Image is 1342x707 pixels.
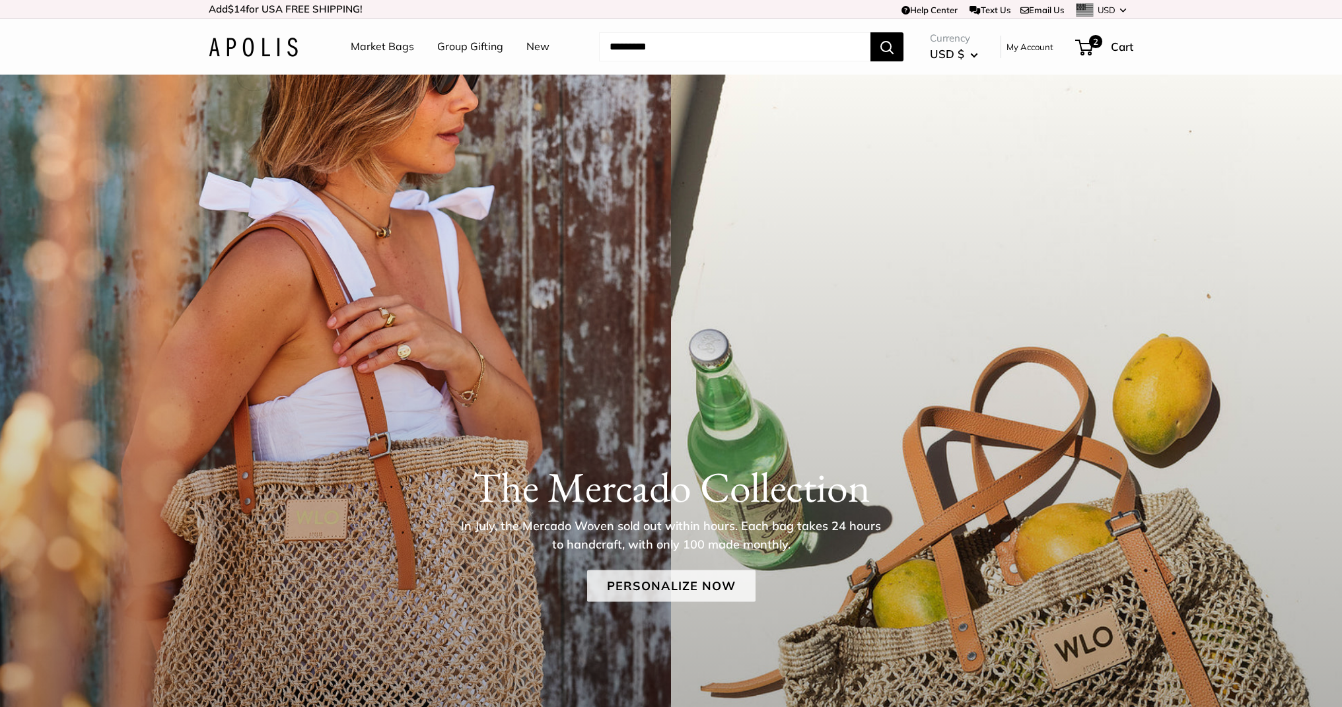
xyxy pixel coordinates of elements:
[456,517,886,554] p: In July, the Mercado Woven sold out within hours. Each bag takes 24 hours to handcraft, with only...
[351,37,414,57] a: Market Bags
[901,5,958,15] a: Help Center
[1098,5,1115,15] span: USD
[209,38,298,57] img: Apolis
[1089,35,1102,48] span: 2
[1111,40,1133,53] span: Cart
[970,5,1010,15] a: Text Us
[930,44,978,65] button: USD $
[526,37,549,57] a: New
[599,32,870,61] input: Search...
[1077,36,1133,57] a: 2 Cart
[209,462,1133,512] h1: The Mercado Collection
[930,29,978,48] span: Currency
[1020,5,1064,15] a: Email Us
[437,37,503,57] a: Group Gifting
[870,32,903,61] button: Search
[587,570,756,602] a: Personalize Now
[1007,39,1053,55] a: My Account
[228,3,246,15] span: $14
[930,47,964,61] span: USD $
